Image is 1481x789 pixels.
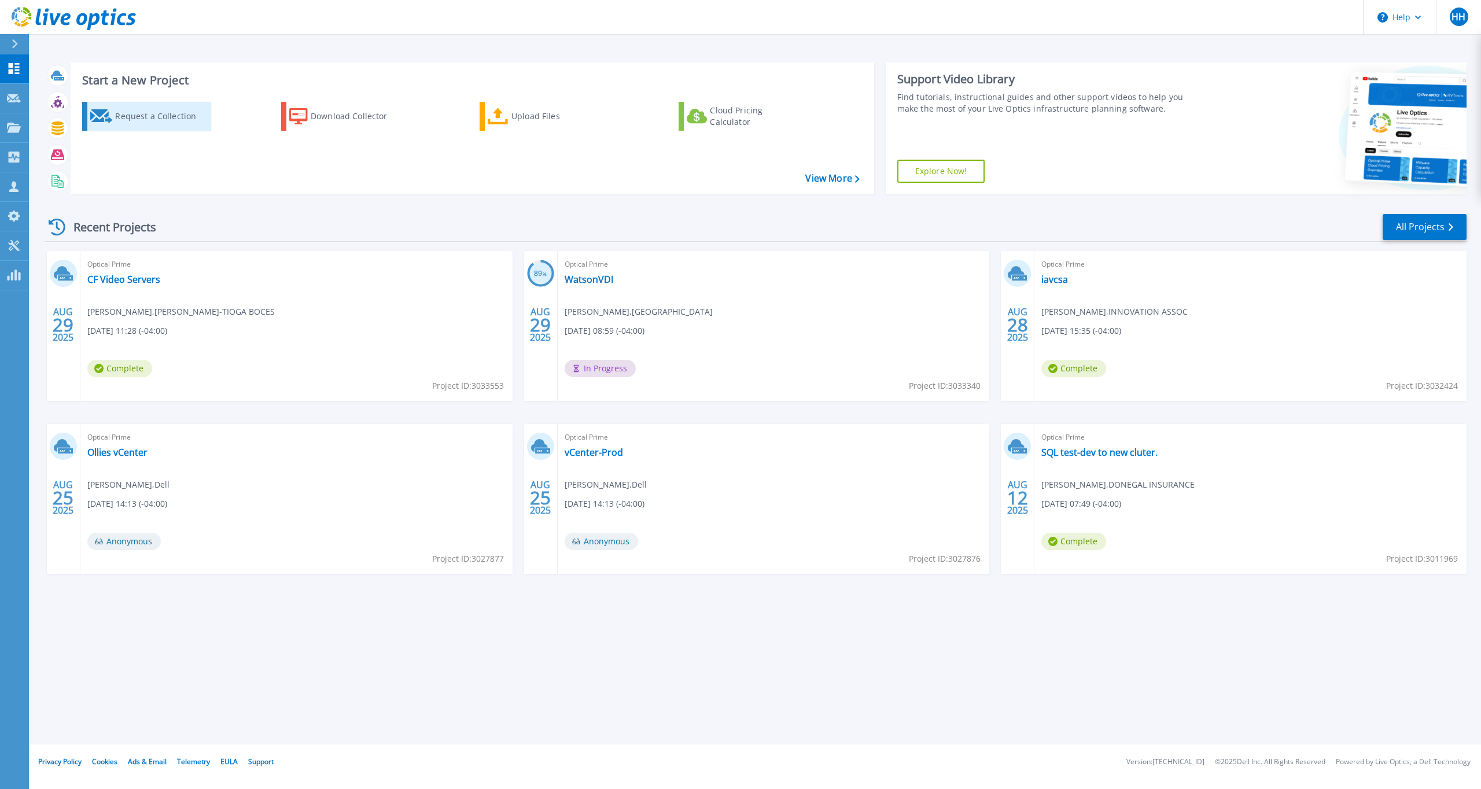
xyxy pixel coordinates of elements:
[1383,214,1467,240] a: All Projects
[177,757,210,766] a: Telemetry
[87,360,152,377] span: Complete
[87,533,161,550] span: Anonymous
[82,74,859,87] h3: Start a New Project
[1041,325,1121,337] span: [DATE] 15:35 (-04:00)
[1007,320,1028,330] span: 28
[115,105,208,128] div: Request a Collection
[565,360,636,377] span: In Progress
[565,305,713,318] span: [PERSON_NAME] , [GEOGRAPHIC_DATA]
[87,325,167,337] span: [DATE] 11:28 (-04:00)
[1007,477,1029,519] div: AUG 2025
[1041,274,1068,285] a: iavcsa
[82,102,211,131] a: Request a Collection
[432,552,504,565] span: Project ID: 3027877
[565,258,983,271] span: Optical Prime
[909,379,981,392] span: Project ID: 3033340
[565,325,644,337] span: [DATE] 08:59 (-04:00)
[45,213,172,241] div: Recent Projects
[1007,493,1028,503] span: 12
[311,105,403,128] div: Download Collector
[530,320,551,330] span: 29
[909,552,981,565] span: Project ID: 3027876
[565,478,647,491] span: [PERSON_NAME] , Dell
[1386,379,1458,392] span: Project ID: 3032424
[543,271,547,277] span: %
[480,102,609,131] a: Upload Files
[897,91,1198,115] div: Find tutorials, instructional guides and other support videos to help you make the most of your L...
[1451,12,1465,21] span: HH
[38,757,82,766] a: Privacy Policy
[1041,497,1121,510] span: [DATE] 07:49 (-04:00)
[529,304,551,346] div: AUG 2025
[87,497,167,510] span: [DATE] 14:13 (-04:00)
[281,102,410,131] a: Download Collector
[1041,360,1106,377] span: Complete
[53,493,73,503] span: 25
[897,72,1198,87] div: Support Video Library
[565,497,644,510] span: [DATE] 14:13 (-04:00)
[53,320,73,330] span: 29
[565,274,613,285] a: WatsonVDI
[1041,431,1460,444] span: Optical Prime
[1041,533,1106,550] span: Complete
[527,267,554,281] h3: 89
[511,105,604,128] div: Upload Files
[52,304,74,346] div: AUG 2025
[529,477,551,519] div: AUG 2025
[52,477,74,519] div: AUG 2025
[805,173,859,184] a: View More
[87,305,275,318] span: [PERSON_NAME] , [PERSON_NAME]-TIOGA BOCES
[565,533,638,550] span: Anonymous
[1041,258,1460,271] span: Optical Prime
[87,431,506,444] span: Optical Prime
[1041,447,1158,458] a: SQL test-dev to new cluter.
[679,102,808,131] a: Cloud Pricing Calculator
[92,757,117,766] a: Cookies
[1215,758,1325,766] li: © 2025 Dell Inc. All Rights Reserved
[1336,758,1471,766] li: Powered by Live Optics, a Dell Technology
[1041,305,1188,318] span: [PERSON_NAME] , INNOVATION ASSOC
[1126,758,1204,766] li: Version: [TECHNICAL_ID]
[1041,478,1195,491] span: [PERSON_NAME] , DONEGAL INSURANCE
[1007,304,1029,346] div: AUG 2025
[87,274,160,285] a: CF Video Servers
[128,757,167,766] a: Ads & Email
[1386,552,1458,565] span: Project ID: 3011969
[248,757,274,766] a: Support
[710,105,802,128] div: Cloud Pricing Calculator
[565,431,983,444] span: Optical Prime
[432,379,504,392] span: Project ID: 3033553
[220,757,238,766] a: EULA
[897,160,985,183] a: Explore Now!
[87,258,506,271] span: Optical Prime
[87,447,148,458] a: Ollies vCenter
[565,447,623,458] a: vCenter-Prod
[87,478,170,491] span: [PERSON_NAME] , Dell
[530,493,551,503] span: 25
